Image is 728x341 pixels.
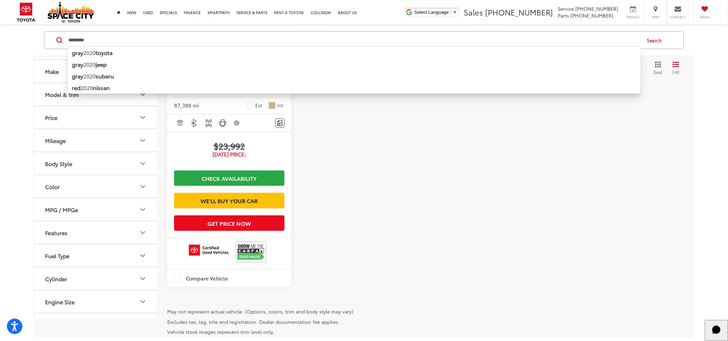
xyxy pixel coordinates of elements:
[175,119,184,128] img: Adaptive Cruise Control
[453,10,457,15] span: ▼
[654,69,662,75] span: Grid
[174,141,285,151] span: $23,992
[45,229,67,236] div: Features
[47,1,94,23] img: Space City Toyota
[174,193,285,208] a: We'll Buy Your Car
[34,129,158,152] button: MileageMileage
[72,60,83,68] b: gray
[269,102,276,109] span: Toasted Caramel
[255,102,264,109] span: Ext.
[96,72,114,80] b: subaru
[34,267,158,290] button: CylinderCylinder
[34,198,158,221] button: MPG / MPGeMPG / MPGe
[45,160,72,167] div: Body Style
[558,12,569,19] span: Parts
[96,60,107,68] b: jeep
[139,275,147,283] div: Cylinder
[204,119,213,128] img: 4WD/AWD
[45,68,59,75] div: Make
[277,120,283,126] img: Comments
[34,152,158,175] button: Body StyleBody Style
[189,245,228,256] img: Toyota Certified Used Vehicles
[139,252,147,260] div: Fuel Type
[34,244,158,267] button: Fuel TypeFuel Type
[93,84,110,91] b: nissan
[34,83,158,106] button: Model & TrimModel & Trim
[45,206,78,213] div: MPG / MPGe
[218,119,227,128] img: Android Auto
[190,119,199,128] img: Bluetooth®
[576,5,619,12] span: [PHONE_NUMBER]
[648,15,663,19] span: Map
[571,12,614,19] span: [PHONE_NUMBER]
[671,15,686,19] span: Contact
[45,298,75,305] div: Engine Size
[45,252,69,259] div: Fuel Type
[72,48,83,56] b: gray
[45,91,79,98] div: Model & Trim
[174,101,199,109] div: 87,388 mi
[45,114,57,121] div: Price
[139,298,147,306] div: Engine Size
[247,102,254,109] span: Ice Cap
[34,60,158,82] button: MakeMake
[45,137,66,144] div: Mileage
[45,275,67,282] div: Cylinder
[45,183,60,190] div: Color
[415,10,449,15] span: Select Language
[68,46,641,58] li: 2020
[708,321,726,339] svg: Start Chat
[139,229,147,237] div: Features
[139,206,147,214] div: MPG / MPGe
[174,216,285,231] button: Get Price Now
[275,119,285,128] button: Comments
[34,106,158,129] button: PricePrice
[167,329,679,335] p: Vehicle stock images represent trim level only.
[231,116,243,130] button: View Disclaimer
[464,7,483,18] span: Sales
[673,69,679,75] span: List
[68,32,641,48] input: Search by Make, Model, or Keyword
[174,275,228,282] label: Compare Vehicle
[34,290,158,313] button: Engine SizeEngine Size
[625,15,641,19] span: Service
[34,175,158,198] button: ColorColor
[667,61,685,75] button: List View
[237,243,265,261] img: View CARFAX report
[558,5,574,12] span: Service
[72,84,81,91] b: red
[277,102,285,109] span: Int.
[139,183,147,191] div: Color
[34,221,158,244] button: FeaturesFeatures
[96,48,113,56] b: toyota
[167,308,679,315] p: May not represent actual vehicle. (Options, colors, trim and body style may vary)
[68,70,641,82] li: 2020
[34,313,158,336] button: Transmission
[72,72,83,80] b: gray
[139,90,147,99] div: Model & Trim
[68,82,641,93] li: 2020
[167,318,679,325] p: Excludes tax, tag, title and registration. Dealer documentation fee applies.
[174,170,285,186] a: Check Availability
[174,151,285,158] span: [DATE] Price:
[415,10,457,15] a: Select Language​
[646,61,667,75] button: Grid View
[68,58,641,70] li: 2020
[139,159,147,168] div: Body Style
[485,7,553,18] span: [PHONE_NUMBER]
[641,32,672,49] button: Search
[139,136,147,145] div: Mileage
[139,113,147,122] div: Price
[697,15,713,19] span: Saved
